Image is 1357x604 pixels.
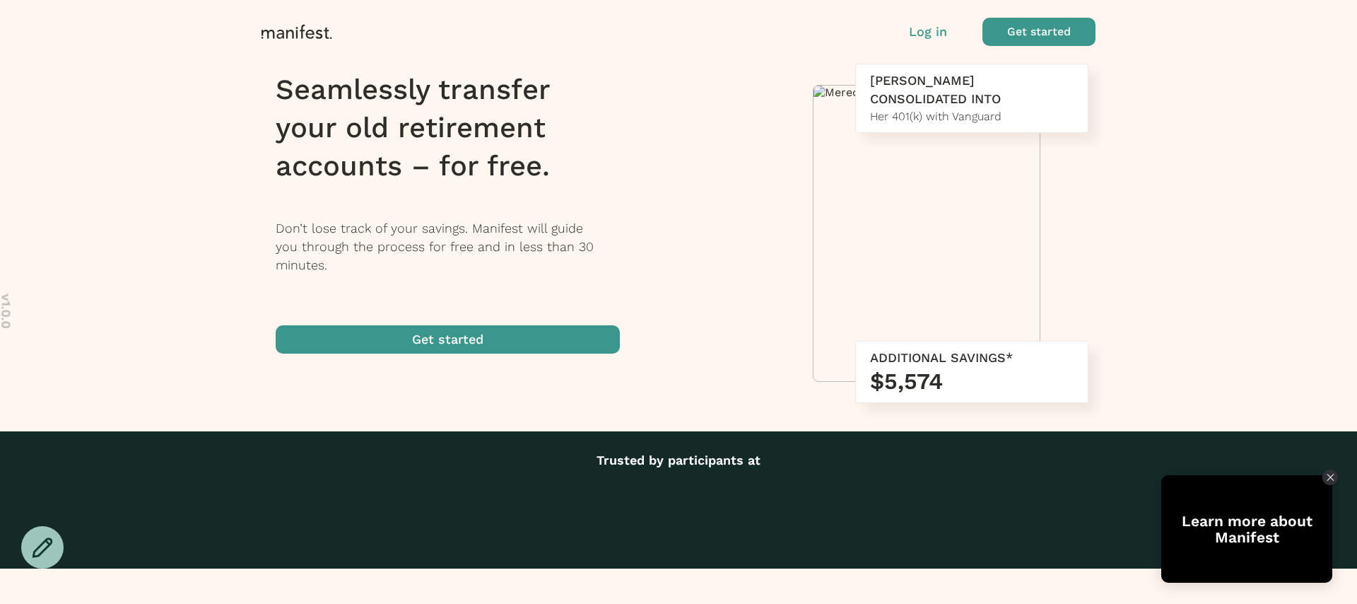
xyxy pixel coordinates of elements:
button: Get started [982,18,1095,46]
div: Learn more about Manifest [1161,513,1332,545]
button: Log in [909,23,947,41]
img: Meredith [813,86,1040,99]
div: Her 401(k) with Vanguard [870,108,1074,125]
p: Don’t lose track of your savings. Manifest will guide you through the process for free and in les... [276,219,638,274]
button: Get started [276,325,620,354]
h1: Seamlessly transfer your old retirement accounts – for free. [276,71,638,185]
h3: $5,574 [870,367,1074,395]
div: [PERSON_NAME] CONSOLIDATED INTO [870,71,1074,108]
div: Tolstoy bubble widget [1161,475,1332,583]
div: ADDITIONAL SAVINGS* [870,349,1074,367]
div: Close Tolstoy widget [1322,470,1338,485]
div: Open Tolstoy [1161,475,1332,583]
div: Open Tolstoy widget [1161,475,1332,583]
